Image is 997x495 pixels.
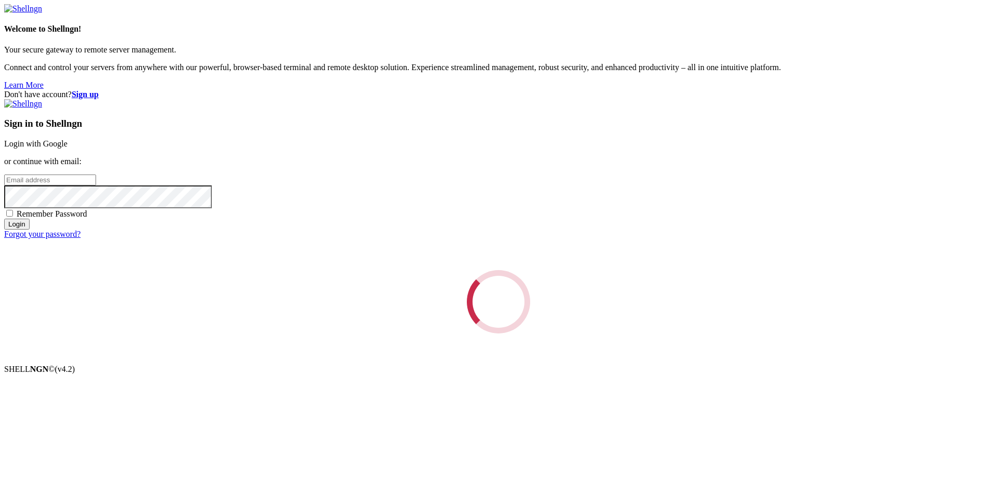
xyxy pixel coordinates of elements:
[4,230,80,238] a: Forgot your password?
[55,365,75,373] span: 4.2.0
[4,99,42,109] img: Shellngn
[4,90,993,99] div: Don't have account?
[30,365,49,373] b: NGN
[4,24,993,34] h4: Welcome to Shellngn!
[4,175,96,185] input: Email address
[4,365,75,373] span: SHELL ©
[457,261,540,343] div: Loading...
[4,63,993,72] p: Connect and control your servers from anywhere with our powerful, browser-based terminal and remo...
[4,139,68,148] a: Login with Google
[4,45,993,55] p: Your secure gateway to remote server management.
[6,210,13,217] input: Remember Password
[4,219,30,230] input: Login
[4,4,42,14] img: Shellngn
[4,157,993,166] p: or continue with email:
[4,81,44,89] a: Learn More
[72,90,99,99] a: Sign up
[17,209,87,218] span: Remember Password
[4,118,993,129] h3: Sign in to Shellngn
